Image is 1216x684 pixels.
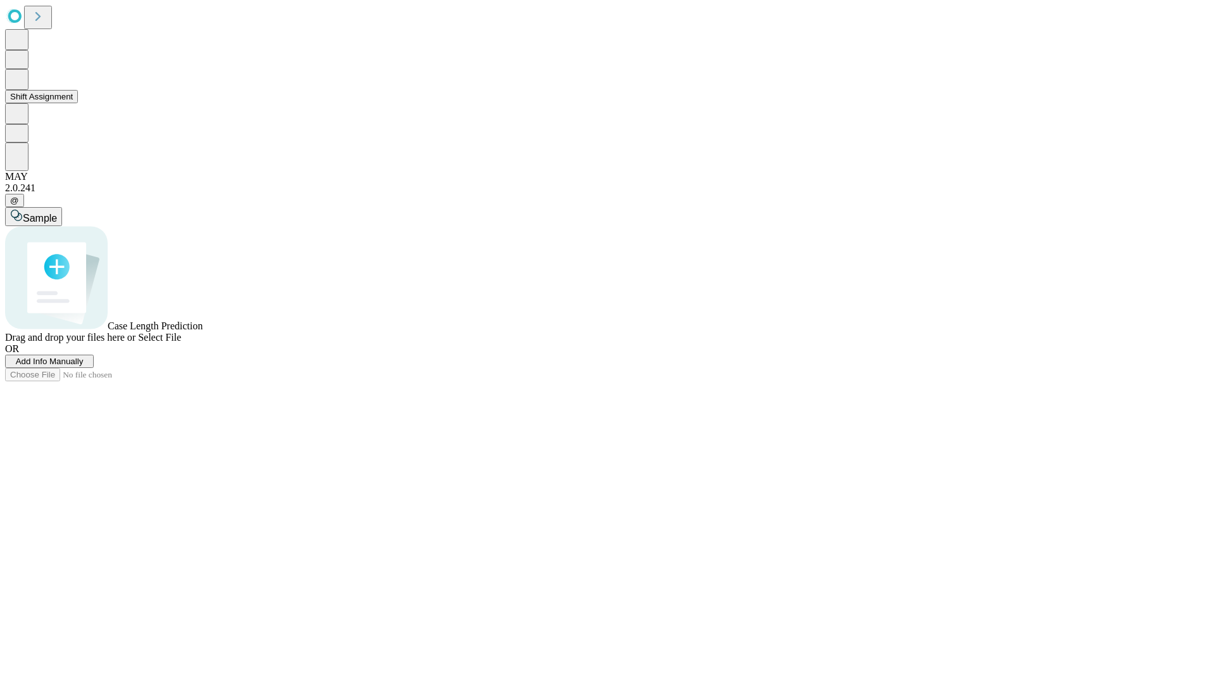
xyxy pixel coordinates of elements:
[5,207,62,226] button: Sample
[5,90,78,103] button: Shift Assignment
[5,194,24,207] button: @
[5,332,136,343] span: Drag and drop your files here or
[5,171,1211,182] div: MAY
[108,320,203,331] span: Case Length Prediction
[5,343,19,354] span: OR
[5,182,1211,194] div: 2.0.241
[16,357,84,366] span: Add Info Manually
[23,213,57,224] span: Sample
[10,196,19,205] span: @
[5,355,94,368] button: Add Info Manually
[138,332,181,343] span: Select File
